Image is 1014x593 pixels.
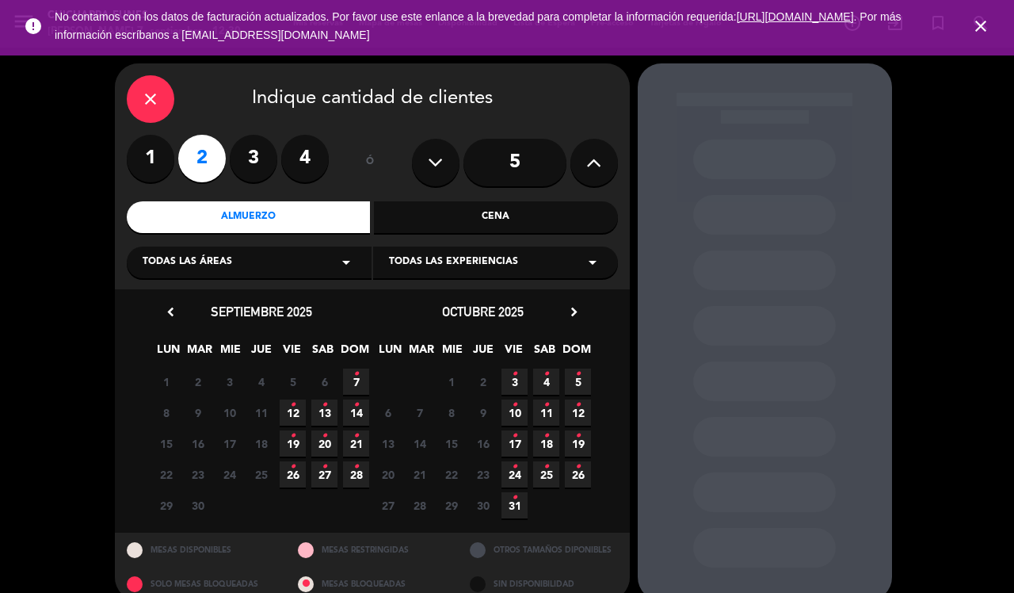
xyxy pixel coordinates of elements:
i: • [512,362,517,387]
div: OTROS TAMAÑOS DIPONIBLES [458,533,630,567]
span: 13 [311,400,337,426]
span: 29 [438,492,464,518]
span: 25 [248,461,274,488]
i: arrow_drop_down [337,253,356,272]
span: 8 [438,400,464,426]
span: 21 [406,461,433,488]
i: • [575,423,581,449]
span: 31 [501,492,528,518]
span: 20 [375,461,401,488]
i: • [290,423,295,449]
i: • [512,454,517,480]
span: 17 [216,430,242,457]
span: 26 [280,461,306,488]
span: 18 [533,430,559,457]
span: Todas las áreas [143,254,232,270]
div: Indique cantidad de clientes [127,75,618,123]
span: LUN [377,340,403,366]
i: • [290,454,295,480]
span: 9 [470,400,496,426]
label: 2 [178,135,226,182]
span: 29 [153,492,179,518]
span: 25 [533,461,559,488]
span: LUN [155,340,181,366]
span: 10 [216,400,242,426]
div: ó [345,135,396,190]
span: Todas las experiencias [389,254,518,270]
span: 1 [438,369,464,395]
span: 28 [343,461,369,488]
a: [URL][DOMAIN_NAME] [737,10,854,23]
span: 4 [248,369,274,395]
i: chevron_left [162,304,179,320]
span: 9 [185,400,211,426]
span: MIE [217,340,243,366]
i: arrow_drop_down [583,253,602,272]
span: 6 [311,369,337,395]
span: 11 [248,400,274,426]
span: VIE [501,340,527,366]
i: • [512,423,517,449]
i: • [543,392,549,418]
a: . Por más información escríbanos a [EMAIL_ADDRESS][DOMAIN_NAME] [55,10,901,41]
div: MESAS RESTRINGIDAS [286,533,458,567]
span: 18 [248,430,274,457]
i: close [141,90,160,109]
i: • [575,392,581,418]
span: DOM [562,340,589,366]
span: 12 [280,400,306,426]
span: 8 [153,400,179,426]
span: 11 [533,400,559,426]
i: chevron_right [566,304,582,320]
label: 1 [127,135,174,182]
span: 20 [311,430,337,457]
div: Cena [374,201,618,233]
span: MAR [186,340,212,366]
span: 15 [153,430,179,457]
i: • [353,454,359,480]
span: septiembre 2025 [211,304,312,319]
span: 12 [565,400,591,426]
span: 10 [501,400,528,426]
span: DOM [341,340,367,366]
span: 19 [280,430,306,457]
span: 22 [153,461,179,488]
span: 14 [406,430,433,457]
span: 6 [375,400,401,426]
span: No contamos con los datos de facturación actualizados. Por favor use este enlance a la brevedad p... [55,10,901,41]
span: 3 [501,369,528,395]
span: 4 [533,369,559,395]
span: 13 [375,430,401,457]
span: JUE [248,340,274,366]
i: • [543,362,549,387]
span: 14 [343,400,369,426]
label: 4 [281,135,329,182]
span: SAB [310,340,336,366]
i: • [322,423,327,449]
span: 5 [280,369,306,395]
i: • [353,362,359,387]
i: • [290,392,295,418]
span: 7 [343,369,369,395]
span: 22 [438,461,464,488]
span: MAR [408,340,434,366]
i: • [353,392,359,418]
span: 16 [185,430,211,457]
span: 24 [501,461,528,488]
span: JUE [470,340,496,366]
span: 3 [216,369,242,395]
i: error [24,17,43,36]
span: 21 [343,430,369,457]
span: 16 [470,430,496,457]
i: • [575,454,581,480]
span: 17 [501,430,528,457]
div: Almuerzo [127,201,371,233]
i: • [543,423,549,449]
span: 28 [406,492,433,518]
span: 2 [470,369,496,395]
span: 15 [438,430,464,457]
i: • [512,392,517,418]
span: 19 [565,430,591,457]
span: 30 [470,492,496,518]
i: • [322,392,327,418]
